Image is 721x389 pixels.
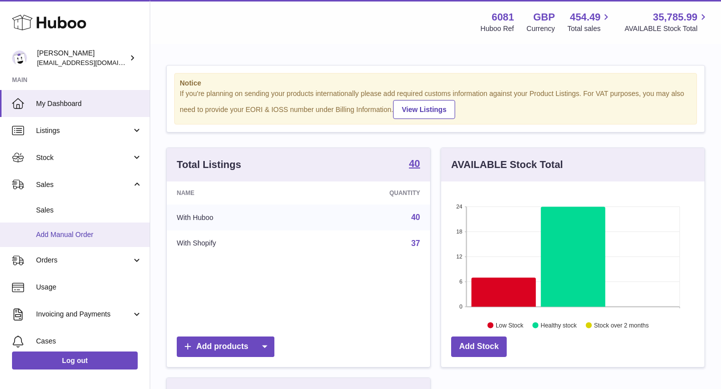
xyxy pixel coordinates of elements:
div: [PERSON_NAME] [37,48,127,67]
text: Healthy stock [541,321,577,328]
text: Stock over 2 months [594,321,648,328]
th: Name [167,181,309,204]
text: Low Stock [496,321,524,328]
a: Log out [12,351,138,369]
a: 37 [411,239,420,247]
th: Quantity [309,181,430,204]
span: Listings [36,126,132,135]
text: 6 [459,278,462,284]
span: Cases [36,336,142,346]
a: 35,785.99 AVAILABLE Stock Total [624,10,709,33]
span: 35,785.99 [653,10,697,24]
a: View Listings [393,100,455,119]
div: Currency [527,24,555,33]
text: 24 [456,203,462,209]
span: Sales [36,180,132,189]
span: Total sales [567,24,612,33]
text: 18 [456,228,462,234]
strong: 40 [409,158,420,168]
h3: AVAILABLE Stock Total [451,158,563,171]
a: Add Stock [451,336,507,357]
span: Usage [36,282,142,292]
text: 12 [456,253,462,259]
span: Invoicing and Payments [36,309,132,319]
span: Orders [36,255,132,265]
img: hello@pogsheadphones.com [12,50,27,65]
span: [EMAIL_ADDRESS][DOMAIN_NAME] [37,58,147,66]
strong: GBP [533,10,555,24]
td: With Huboo [167,204,309,230]
a: 40 [409,158,420,170]
span: Sales [36,205,142,215]
a: Add products [177,336,274,357]
span: My Dashboard [36,99,142,108]
div: Huboo Ref [481,24,514,33]
span: Add Manual Order [36,230,142,239]
text: 0 [459,303,462,309]
div: If you're planning on sending your products internationally please add required customs informati... [180,89,691,119]
td: With Shopify [167,230,309,256]
span: Stock [36,153,132,162]
a: 454.49 Total sales [567,10,612,33]
span: 454.49 [570,10,600,24]
strong: 6081 [492,10,514,24]
strong: Notice [180,78,691,88]
a: 40 [411,213,420,221]
h3: Total Listings [177,158,241,171]
span: AVAILABLE Stock Total [624,24,709,33]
